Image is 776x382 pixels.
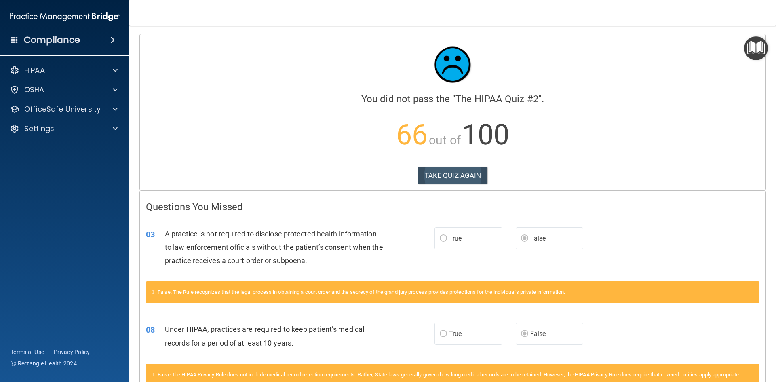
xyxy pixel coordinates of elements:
[429,133,461,147] span: out of
[418,167,488,184] button: TAKE QUIZ AGAIN
[428,40,477,89] img: sad_face.ecc698e2.jpg
[530,330,546,338] span: False
[146,230,155,239] span: 03
[736,326,766,357] iframe: Drift Widget Chat Controller
[10,104,118,114] a: OfficeSafe University
[455,93,538,105] span: The HIPAA Quiz #2
[165,325,364,347] span: Under HIPAA, practices are required to keep patient’s medical records for a period of at least 10...
[146,202,759,212] h4: Questions You Missed
[10,8,120,25] img: PMB logo
[10,85,118,95] a: OSHA
[54,348,90,356] a: Privacy Policy
[146,325,155,335] span: 08
[24,65,45,75] p: HIPAA
[521,331,528,337] input: False
[521,236,528,242] input: False
[530,234,546,242] span: False
[11,348,44,356] a: Terms of Use
[158,289,565,295] span: False. The Rule recognizes that the legal process in obtaining a court order and the secrecy of t...
[24,104,101,114] p: OfficeSafe University
[440,236,447,242] input: True
[440,331,447,337] input: True
[10,65,118,75] a: HIPAA
[24,124,54,133] p: Settings
[396,118,428,151] span: 66
[24,34,80,46] h4: Compliance
[146,94,759,104] h4: You did not pass the " ".
[11,359,77,367] span: Ⓒ Rectangle Health 2024
[744,36,768,60] button: Open Resource Center
[24,85,44,95] p: OSHA
[165,230,383,265] span: A practice is not required to disclose protected health information to law enforcement officials ...
[462,118,509,151] span: 100
[10,124,118,133] a: Settings
[449,234,462,242] span: True
[449,330,462,338] span: True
